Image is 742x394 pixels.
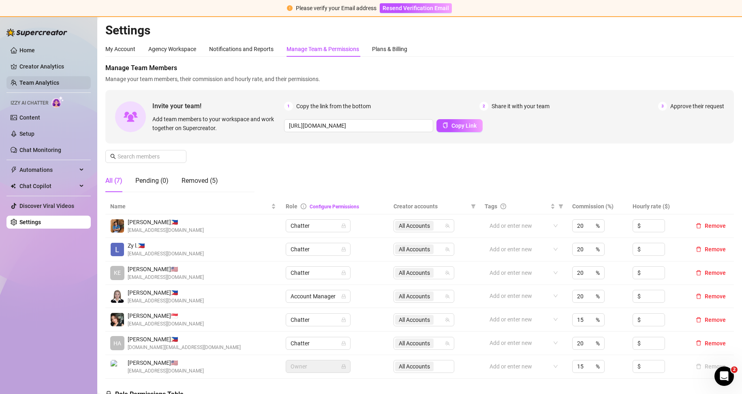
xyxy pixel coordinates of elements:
[128,344,241,351] span: [DOMAIN_NAME][EMAIL_ADDRESS][DOMAIN_NAME]
[209,45,274,54] div: Notifications and Reports
[19,131,34,137] a: Setup
[291,290,346,302] span: Account Manager
[291,360,346,373] span: Owner
[19,79,59,86] a: Team Analytics
[705,293,726,300] span: Remove
[19,219,41,225] a: Settings
[693,362,729,371] button: Remove
[445,341,450,346] span: team
[705,223,726,229] span: Remove
[628,199,688,214] th: Hourly rate ($)
[731,366,738,373] span: 2
[451,122,477,129] span: Copy Link
[291,243,346,255] span: Chatter
[111,313,124,326] img: MK Bautista
[291,220,346,232] span: Chatter
[114,268,121,277] span: KE
[380,3,452,13] button: Resend Verification Email
[443,122,448,128] span: copy
[287,5,293,11] span: exclamation-circle
[128,311,204,320] span: [PERSON_NAME] 🇸🇬
[111,289,124,303] img: frances moya
[105,199,281,214] th: Name
[693,338,729,348] button: Remove
[296,4,376,13] div: Please verify your Email address
[128,227,204,234] span: [EMAIL_ADDRESS][DOMAIN_NAME]
[485,202,497,211] span: Tags
[128,288,204,297] span: [PERSON_NAME] 🇵🇭
[445,223,450,228] span: team
[11,167,17,173] span: thunderbolt
[135,176,169,186] div: Pending (0)
[658,102,667,111] span: 3
[128,250,204,258] span: [EMAIL_ADDRESS][DOMAIN_NAME]
[128,241,204,250] span: Zy l. 🇵🇭
[395,268,434,278] span: All Accounts
[469,200,477,212] span: filter
[110,154,116,159] span: search
[284,102,293,111] span: 1
[670,102,724,111] span: Approve their request
[286,203,297,210] span: Role
[310,204,359,210] a: Configure Permissions
[492,102,550,111] span: Share it with your team
[696,223,701,229] span: delete
[105,63,734,73] span: Manage Team Members
[705,340,726,347] span: Remove
[696,340,701,346] span: delete
[500,203,506,209] span: question-circle
[6,28,67,36] img: logo-BBDzfeDw.svg
[128,218,204,227] span: [PERSON_NAME] 🇵🇭
[113,339,121,348] span: HA
[341,223,346,228] span: lock
[148,45,196,54] div: Agency Workspace
[19,180,77,193] span: Chat Copilot
[105,75,734,84] span: Manage your team members, their commission and hourly rate, and their permissions.
[296,102,371,111] span: Copy the link from the bottom
[118,152,175,161] input: Search members
[105,23,734,38] h2: Settings
[105,45,135,54] div: My Account
[111,219,124,233] img: Chester Tagayuna
[51,96,64,108] img: AI Chatter
[399,221,430,230] span: All Accounts
[372,45,407,54] div: Plans & Billing
[471,204,476,209] span: filter
[696,246,701,252] span: delete
[19,163,77,176] span: Automations
[445,270,450,275] span: team
[291,337,346,349] span: Chatter
[705,317,726,323] span: Remove
[301,203,306,209] span: info-circle
[445,294,450,299] span: team
[111,360,124,373] img: Alva K
[696,317,701,323] span: delete
[705,246,726,253] span: Remove
[128,367,204,375] span: [EMAIL_ADDRESS][DOMAIN_NAME]
[11,183,16,189] img: Chat Copilot
[399,292,430,301] span: All Accounts
[693,315,729,325] button: Remove
[128,274,204,281] span: [EMAIL_ADDRESS][DOMAIN_NAME]
[19,47,35,54] a: Home
[693,221,729,231] button: Remove
[19,147,61,153] a: Chat Monitoring
[557,200,565,212] span: filter
[341,247,346,252] span: lock
[399,245,430,254] span: All Accounts
[445,247,450,252] span: team
[395,244,434,254] span: All Accounts
[341,317,346,322] span: lock
[399,339,430,348] span: All Accounts
[445,317,450,322] span: team
[479,102,488,111] span: 2
[436,119,483,132] button: Copy Link
[152,101,284,111] span: Invite your team!
[696,293,701,299] span: delete
[128,297,204,305] span: [EMAIL_ADDRESS][DOMAIN_NAME]
[152,115,281,133] span: Add team members to your workspace and work together on Supercreator.
[341,270,346,275] span: lock
[714,366,734,386] iframe: Intercom live chat
[11,99,48,107] span: Izzy AI Chatter
[395,338,434,348] span: All Accounts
